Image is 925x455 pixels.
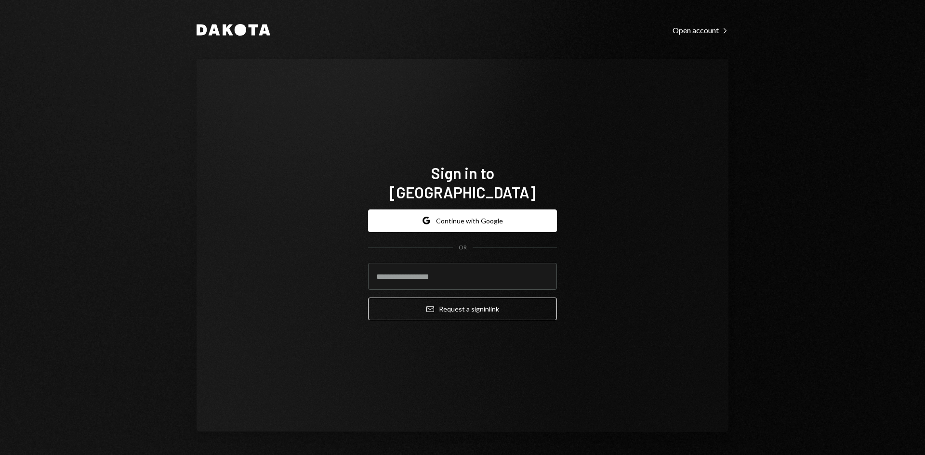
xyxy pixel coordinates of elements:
a: Open account [673,25,728,35]
div: OR [459,244,467,252]
div: Open account [673,26,728,35]
h1: Sign in to [GEOGRAPHIC_DATA] [368,163,557,202]
button: Continue with Google [368,209,557,232]
button: Request a signinlink [368,298,557,320]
